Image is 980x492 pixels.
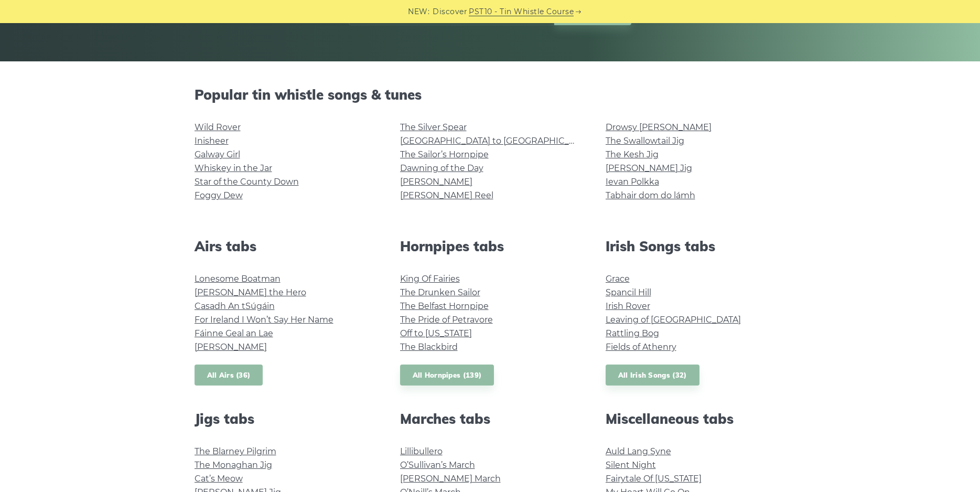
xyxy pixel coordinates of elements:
[606,460,656,470] a: Silent Night
[400,122,467,132] a: The Silver Spear
[606,474,702,484] a: Fairytale Of [US_STATE]
[195,301,275,311] a: Casadh An tSúgáin
[195,446,276,456] a: The Blarney Pilgrim
[195,411,375,427] h2: Jigs tabs
[400,342,458,352] a: The Blackbird
[195,342,267,352] a: [PERSON_NAME]
[606,342,676,352] a: Fields of Athenry
[195,287,306,297] a: [PERSON_NAME] the Hero
[606,274,630,284] a: Grace
[606,238,786,254] h2: Irish Songs tabs
[400,190,493,200] a: [PERSON_NAME] Reel
[408,6,429,18] span: NEW:
[195,149,240,159] a: Galway Girl
[400,301,489,311] a: The Belfast Hornpipe
[400,315,493,325] a: The Pride of Petravore
[606,122,712,132] a: Drowsy [PERSON_NAME]
[400,474,501,484] a: [PERSON_NAME] March
[606,149,659,159] a: The Kesh Jig
[400,460,475,470] a: O’Sullivan’s March
[606,411,786,427] h2: Miscellaneous tabs
[400,328,472,338] a: Off to [US_STATE]
[606,315,741,325] a: Leaving of [GEOGRAPHIC_DATA]
[400,177,472,187] a: [PERSON_NAME]
[606,136,684,146] a: The Swallowtail Jig
[469,6,574,18] a: PST10 - Tin Whistle Course
[195,315,333,325] a: For Ireland I Won’t Say Her Name
[195,163,272,173] a: Whiskey in the Jar
[400,411,580,427] h2: Marches tabs
[606,190,695,200] a: Tabhair dom do lámh
[400,149,489,159] a: The Sailor’s Hornpipe
[195,177,299,187] a: Star of the County Down
[400,274,460,284] a: King Of Fairies
[195,136,229,146] a: Inisheer
[606,177,659,187] a: Ievan Polkka
[195,190,243,200] a: Foggy Dew
[400,136,594,146] a: [GEOGRAPHIC_DATA] to [GEOGRAPHIC_DATA]
[400,163,483,173] a: Dawning of the Day
[195,460,272,470] a: The Monaghan Jig
[606,301,650,311] a: Irish Rover
[400,238,580,254] h2: Hornpipes tabs
[195,87,786,103] h2: Popular tin whistle songs & tunes
[195,122,241,132] a: Wild Rover
[400,287,480,297] a: The Drunken Sailor
[400,446,443,456] a: Lillibullero
[606,446,671,456] a: Auld Lang Syne
[606,328,659,338] a: Rattling Bog
[195,274,281,284] a: Lonesome Boatman
[606,163,692,173] a: [PERSON_NAME] Jig
[400,365,494,386] a: All Hornpipes (139)
[433,6,467,18] span: Discover
[195,365,263,386] a: All Airs (36)
[195,238,375,254] h2: Airs tabs
[606,365,699,386] a: All Irish Songs (32)
[606,287,651,297] a: Spancil Hill
[195,474,243,484] a: Cat’s Meow
[195,328,273,338] a: Fáinne Geal an Lae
